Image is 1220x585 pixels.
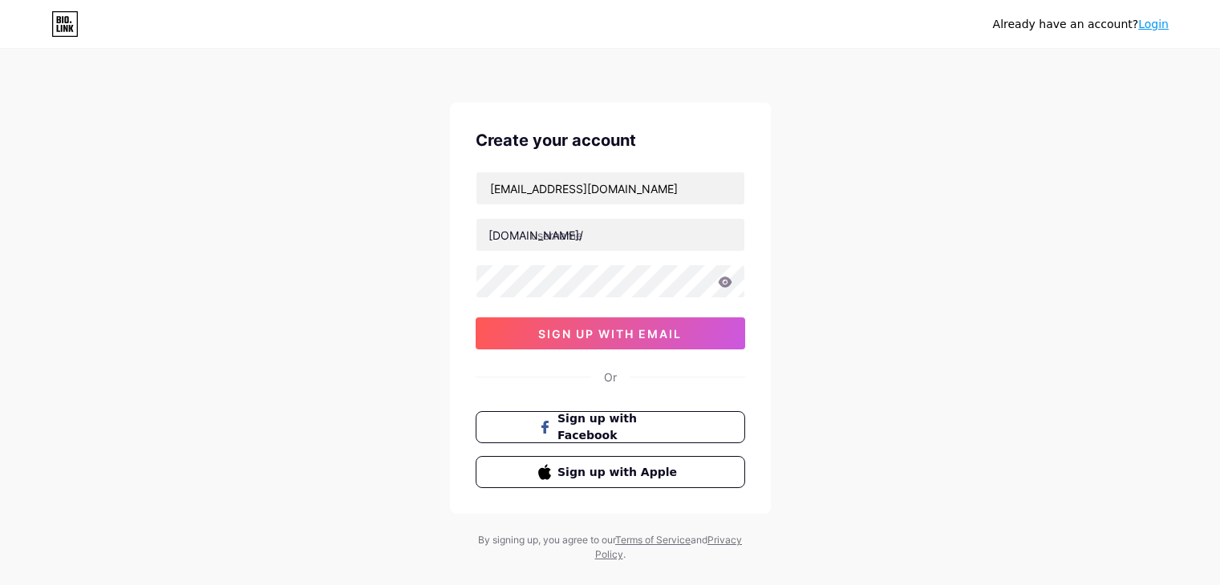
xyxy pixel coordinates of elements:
[557,464,682,481] span: Sign up with Apple
[488,227,583,244] div: [DOMAIN_NAME]/
[476,128,745,152] div: Create your account
[476,411,745,443] button: Sign up with Facebook
[476,456,745,488] button: Sign up with Apple
[476,172,744,204] input: Email
[993,16,1169,33] div: Already have an account?
[476,219,744,251] input: username
[604,369,617,385] div: Or
[557,410,682,444] span: Sign up with Facebook
[1138,18,1169,30] a: Login
[476,317,745,349] button: sign up with email
[474,533,747,562] div: By signing up, you agree to our and .
[615,534,691,546] a: Terms of Service
[538,327,682,341] span: sign up with email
